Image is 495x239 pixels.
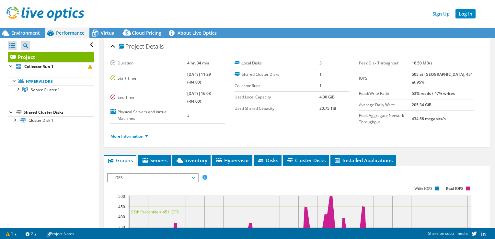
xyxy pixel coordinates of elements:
label: Read/Write Ratio [359,90,412,97]
label: Average Daily Write [359,102,412,108]
span: IOPS [111,174,194,182]
text: Read IOPS [446,186,463,191]
span: Details [146,42,164,50]
label: End Time [110,94,187,101]
a: 2 [21,230,41,238]
span: Server Cluster 1 [31,87,60,93]
span: Graphs [107,157,133,164]
a: 1 [1,230,21,238]
a: Hypervisors [8,77,94,85]
label: Local Disks [235,60,319,66]
b: [DATE] 11:29 (-04:00) [187,72,211,85]
label: Used Shared Capacity [235,105,319,112]
b: 205.34 GiB [412,102,432,108]
a: Sign Up [429,9,453,18]
label: Used Local Capacity [235,94,319,100]
b: 1 [319,83,322,88]
label: Collector Runs [235,83,319,89]
label: Peak Disk Throughput [359,60,412,66]
b: 20.75 TiB [319,106,336,111]
span: Servers [142,157,167,164]
a: Project Notes [41,230,79,238]
b: 1 [319,72,322,77]
b: 3 [319,60,322,66]
b: 4.00 GiB [319,94,335,100]
span: Share on social media [428,231,468,236]
a: Project [8,52,94,62]
img: live_optics_svg.svg [6,6,84,21]
text: 350 [118,224,125,230]
span: Hypervisor [215,157,249,164]
span: Performance [56,30,85,36]
span: Disks [257,157,278,164]
b: 53% reads / 47% writes [412,91,455,96]
span: Installed Applications [334,157,393,164]
span: Virtual [101,30,116,36]
label: Duration [110,60,187,66]
span: Project [119,43,144,50]
b: 3 [187,112,190,118]
b: 434.58 megabits/s [412,116,446,121]
text: 400 [118,214,125,220]
span: Cloud Pricing [132,30,161,36]
b: [DATE] 16:03 (-04:00) [187,91,211,104]
a: About Live Optics [166,28,222,38]
span: Inventory [176,157,207,164]
text: 500 [118,194,125,199]
a: Log In [455,9,476,18]
b: Collector Run 1 [24,64,53,69]
text: Write IOPS [414,186,432,191]
a: Server Cluster 1 [8,85,94,94]
a: More Information [110,133,148,139]
label: Peak Aggregate Network Throughput [359,112,412,125]
text: 95th Percentile = 451 IOPS [131,209,179,215]
b: 505 at [GEOGRAPHIC_DATA], 451 at 95% [412,72,473,85]
a: Cluster Disk 1 [8,116,94,125]
text: 450 [118,204,125,210]
a: Collector Run 1 [8,62,94,71]
span: Environment [11,30,40,36]
div: Shared Cluster Disks [24,108,94,116]
label: IOPS [359,75,412,82]
label: Physical Servers and Virtual Machines [110,109,187,122]
label: Start Time [110,75,187,82]
b: 16.50 MB/s [412,60,432,66]
label: Shared Cluster Disks [235,71,319,78]
b: 4 hr, 34 min [187,60,209,66]
span: Cluster Disks [286,157,326,164]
